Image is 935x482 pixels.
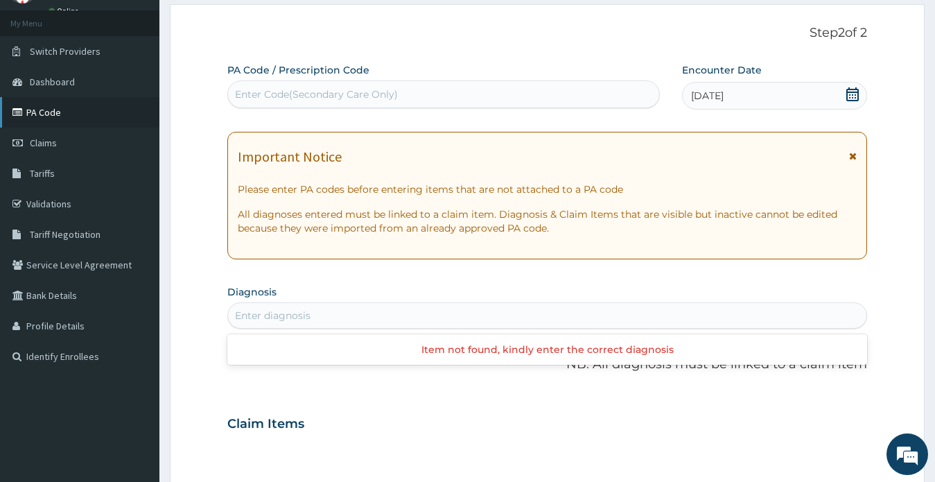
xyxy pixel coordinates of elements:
h1: Important Notice [238,149,342,164]
span: Tariffs [30,167,55,180]
span: [DATE] [691,89,724,103]
div: Chat with us now [72,78,233,96]
label: Diagnosis [227,285,277,299]
img: d_794563401_company_1708531726252_794563401 [26,69,56,104]
p: All diagnoses entered must be linked to a claim item. Diagnosis & Claim Items that are visible bu... [238,207,857,235]
span: Switch Providers [30,45,101,58]
label: PA Code / Prescription Code [227,63,369,77]
span: Dashboard [30,76,75,88]
span: Claims [30,137,57,149]
span: Tariff Negotiation [30,228,101,241]
a: Online [49,6,82,16]
p: Step 2 of 2 [227,26,868,41]
div: Enter diagnosis [235,309,311,322]
div: Enter Code(Secondary Care Only) [235,87,398,101]
textarea: Type your message and hit 'Enter' [7,329,264,377]
div: Minimize live chat window [227,7,261,40]
div: Item not found, kindly enter the correct diagnosis [227,337,868,362]
h3: Claim Items [227,417,304,432]
p: Please enter PA codes before entering items that are not attached to a PA code [238,182,857,196]
label: Encounter Date [682,63,762,77]
span: We're online! [80,150,191,290]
